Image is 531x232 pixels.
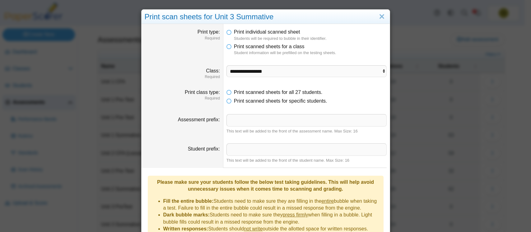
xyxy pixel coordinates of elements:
span: Print individual scanned sheet [234,29,300,35]
span: Print scanned sheets for specific students. [234,98,327,104]
li: Students need to make sure they are filling in the bubble when taking a test. Failure to fill in ... [163,198,380,212]
a: Close [377,12,387,22]
dfn: Required [145,74,220,80]
dfn: Required [145,36,220,41]
dfn: Required [145,96,220,101]
span: Print scanned sheets for a class [234,44,305,49]
b: Please make sure your students follow the below test taking guidelines. This will help avoid unne... [157,179,374,192]
b: Fill the entire bubble: [163,198,214,204]
label: Assessment prefix [178,117,220,122]
dfn: Student information will be prefilled on the testing sheets. [234,50,387,56]
b: Dark bubble marks: [163,212,210,217]
div: This text will be added to the front of the assessment name. Max Size: 16 [226,128,387,134]
label: Print type [198,29,220,35]
label: Print class type [185,90,220,95]
div: This text will be added to the front of the student name. Max Size: 16 [226,158,387,163]
b: Written responses: [163,226,208,231]
label: Class [206,68,220,73]
label: Student prefix [188,146,220,151]
span: Print scanned sheets for all 27 students. [234,90,323,95]
li: Students need to make sure they when filling in a bubble. Light bubble fills could result in a mi... [163,211,380,225]
div: Print scan sheets for Unit 3 Summative [142,10,390,24]
u: press firmly [283,212,308,217]
u: entire [321,198,334,204]
dfn: Students will be required to bubble in their identifier. [234,36,387,41]
u: not write [244,226,263,231]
